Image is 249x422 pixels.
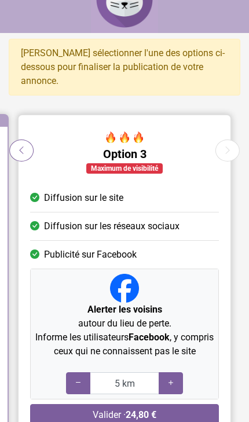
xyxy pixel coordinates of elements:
[35,331,214,358] p: Informe les utilisateurs , y compris ceux qui ne connaissent pas le site
[9,39,240,96] div: [PERSON_NAME] sélectionner l'une des options ci-dessous pour finaliser la publication de votre an...
[44,191,123,205] span: Diffusion sur le site
[44,219,180,233] span: Diffusion sur les réseaux sociaux
[30,147,219,161] h5: Option 3
[129,332,170,343] strong: Facebook
[86,163,163,174] div: Maximum de visibilité
[44,248,137,262] span: Publicité sur Facebook
[87,304,162,315] strong: Alerter les voisins
[110,274,139,303] img: Facebook
[126,409,156,420] strong: 24,80 €
[35,303,214,331] p: autour du lieu de perte.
